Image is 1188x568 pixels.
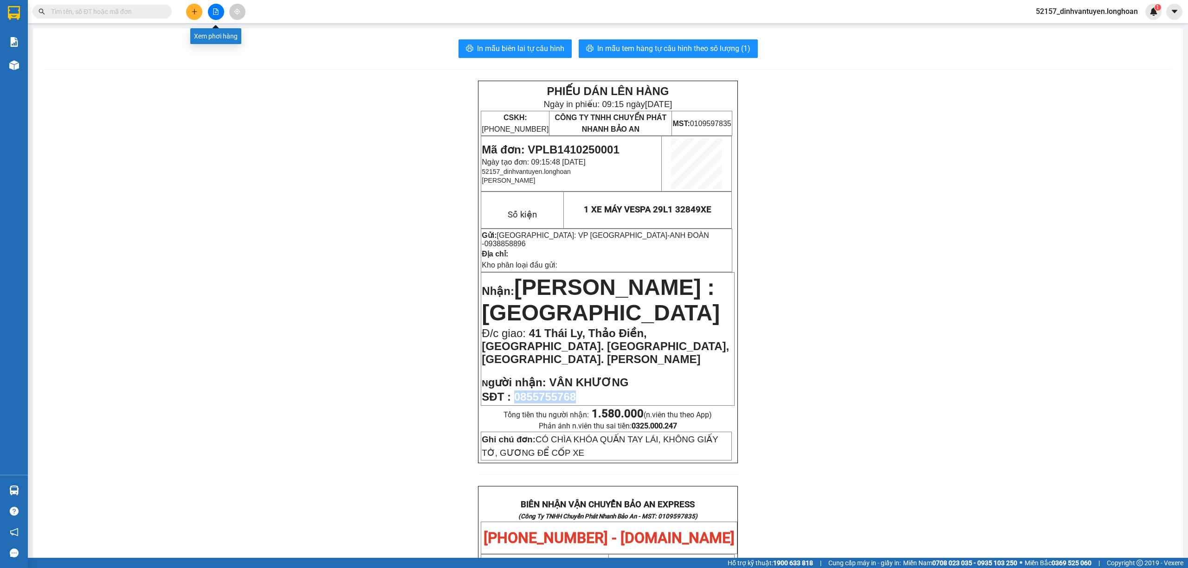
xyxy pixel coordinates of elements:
span: Đ/c giao: [482,327,529,339]
span: CÔNG TY TNHH CHUYỂN PHÁT NHANH BẢO AN [555,114,666,133]
div: Xem phơi hàng [190,28,241,44]
span: [GEOGRAPHIC_DATA]: VP [GEOGRAPHIC_DATA] [497,231,667,239]
img: solution-icon [9,37,19,47]
span: Mã đơn: VPLB1410250001 [482,143,619,156]
span: Nhận: [482,285,514,297]
button: printerIn mẫu tem hàng tự cấu hình theo số lượng (1) [579,39,758,58]
input: Tìm tên, số ĐT hoặc mã đơn [51,6,161,17]
strong: 0325.000.247 [632,421,677,430]
span: Cung cấp máy in - giấy in: [828,558,901,568]
strong: SĐT : [482,390,511,403]
span: [DATE] [645,99,672,109]
span: In mẫu tem hàng tự cấu hình theo số lượng (1) [597,43,750,54]
strong: 0708 023 035 - 0935 103 250 [932,559,1017,567]
strong: Gửi: [482,231,497,239]
span: printer [586,45,594,53]
strong: 1.580.000 [592,407,644,420]
span: 0855755768 [514,390,576,403]
span: [PHONE_NUMBER] - [DOMAIN_NAME] [484,529,735,547]
span: printer [466,45,473,53]
strong: PHIẾU DÁN LÊN HÀNG [547,85,669,97]
span: ANH ĐOÀN - [482,231,709,248]
span: 52157_dinhvantuyen.longhoan [482,168,571,175]
span: Số kiện [508,210,537,220]
strong: MST: [672,120,690,128]
span: message [10,549,19,557]
button: aim [229,4,245,20]
span: | [1098,558,1100,568]
strong: BIÊN NHẬN VẬN CHUYỂN BẢO AN EXPRESS [20,13,155,35]
span: Phản ánh n.viên thu sai tiền: [539,421,677,430]
span: 41 Thái Ly, Thảo Điền, [GEOGRAPHIC_DATA]. [GEOGRAPHIC_DATA], [GEOGRAPHIC_DATA]. [PERSON_NAME] [482,327,729,365]
strong: (Công Ty TNHH Chuyển Phát Nhanh Bảo An - MST: 0109597835) [518,513,697,520]
img: logo-vxr [8,6,20,20]
span: 0109597835 [672,120,731,128]
span: 0938858896 [484,240,526,248]
span: Kho phân loại đầu gửi: [482,261,557,269]
img: warehouse-icon [9,485,19,495]
span: VPLB1410250001 [506,556,579,567]
span: [PHONE_NUMBER] - [DOMAIN_NAME] [22,55,155,90]
span: In mẫu biên lai tự cấu hình [477,43,564,54]
sup: 1 [1155,4,1161,11]
span: CÓ CHÌA KHÓA QUẤN TAY LÁI, KHÔNG GIẤY TỜ, GƯƠNG ĐỂ CỐP XE [482,434,718,458]
strong: (Công Ty TNHH Chuyển Phát Nhanh Bảo An - MST: 0109597835) [19,38,157,52]
span: | [820,558,821,568]
span: VÂN KHƯƠNG [549,376,628,389]
strong: N [482,378,546,388]
strong: 0369 525 060 [1052,559,1091,567]
img: warehouse-icon [9,60,19,70]
strong: Ghi chú đơn: [482,434,536,444]
button: caret-down [1166,4,1182,20]
span: Ngày tạo đơn: 09:15:48 [DATE] [482,158,585,166]
span: [PERSON_NAME] [482,177,535,184]
span: Miền Nam [903,558,1017,568]
span: Tổng tiền thu người nhận: [504,410,712,419]
span: Ngày in phiếu: 09:15 ngày [543,99,672,109]
span: notification [10,528,19,536]
span: 52157_dinhvantuyen.longhoan [1028,6,1145,17]
span: question-circle [10,507,19,516]
strong: Địa chỉ: [482,250,508,258]
span: [PHONE_NUMBER] [482,114,549,133]
strong: BIÊN NHẬN VẬN CHUYỂN BẢO AN EXPRESS [521,499,695,510]
span: copyright [1136,560,1143,566]
span: [PERSON_NAME] : [GEOGRAPHIC_DATA] [482,275,720,325]
span: plus [191,8,198,15]
span: ⚪️ [1020,561,1022,565]
span: - [482,231,709,248]
span: caret-down [1170,7,1179,16]
img: icon-new-feature [1149,7,1158,16]
span: gười nhận: [488,376,546,389]
span: 1 [1156,4,1159,11]
button: plus [186,4,202,20]
span: search [39,8,45,15]
span: aim [234,8,240,15]
button: file-add [208,4,224,20]
button: printerIn mẫu biên lai tự cấu hình [458,39,572,58]
strong: 1900 633 818 [773,559,813,567]
span: Hỗ trợ kỹ thuật: [728,558,813,568]
span: Miền Bắc [1025,558,1091,568]
span: 1 XE MÁY VESPA 29L1 32849XE [584,204,711,215]
strong: CSKH: [504,114,527,121]
span: (n.viên thu theo App) [592,410,712,419]
span: file-add [213,8,219,15]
